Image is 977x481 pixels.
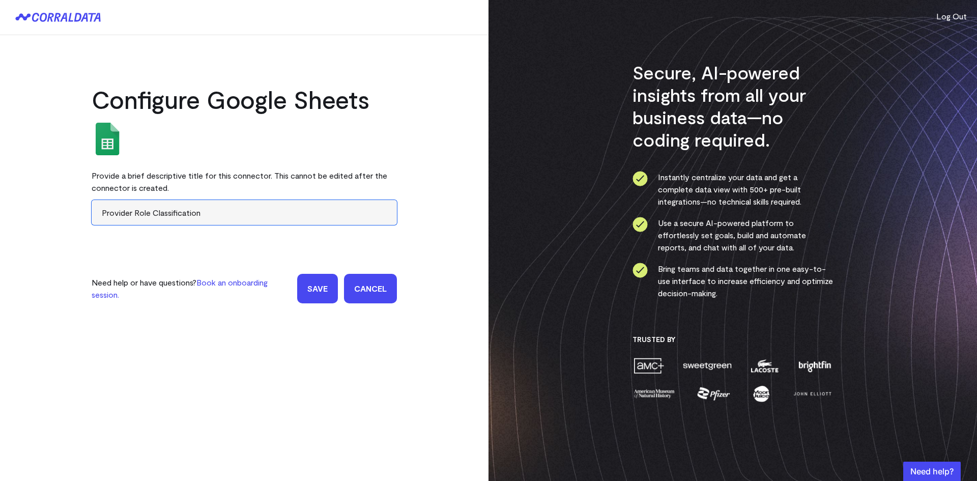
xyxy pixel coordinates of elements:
img: amnh-5afada46.png [633,385,676,403]
li: Use a secure AI-powered platform to effortlessly set goals, build and automate reports, and chat ... [633,217,834,253]
img: ico-check-circle-4b19435c.svg [633,171,648,186]
img: google_sheets-5a4bad8e.svg [92,123,124,155]
img: john-elliott-25751c40.png [792,385,833,403]
h2: Configure Google Sheets [92,84,397,115]
li: Instantly centralize your data and get a complete data view with 500+ pre-built integrations—no t... [633,171,834,208]
li: Bring teams and data together in one easy-to-use interface to increase efficiency and optimize de... [633,263,834,299]
img: ico-check-circle-4b19435c.svg [633,263,648,278]
p: Need help or have questions? [92,276,291,301]
img: lacoste-7a6b0538.png [750,357,780,375]
input: Enter title here... [92,200,397,225]
h3: Secure, AI-powered insights from all your business data—no coding required. [633,61,834,151]
img: pfizer-e137f5fc.png [696,385,731,403]
img: amc-0b11a8f1.png [633,357,665,375]
input: Save [297,274,338,303]
h3: Trusted By [633,335,834,344]
a: Cancel [344,274,397,303]
img: sweetgreen-1d1fb32c.png [682,357,733,375]
div: Provide a brief descriptive title for this connector. This cannot be edited after the connector i... [92,163,397,200]
img: brightfin-a251e171.png [796,357,833,375]
img: ico-check-circle-4b19435c.svg [633,217,648,232]
img: moon-juice-c312e729.png [751,385,771,403]
button: Log Out [936,10,967,22]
